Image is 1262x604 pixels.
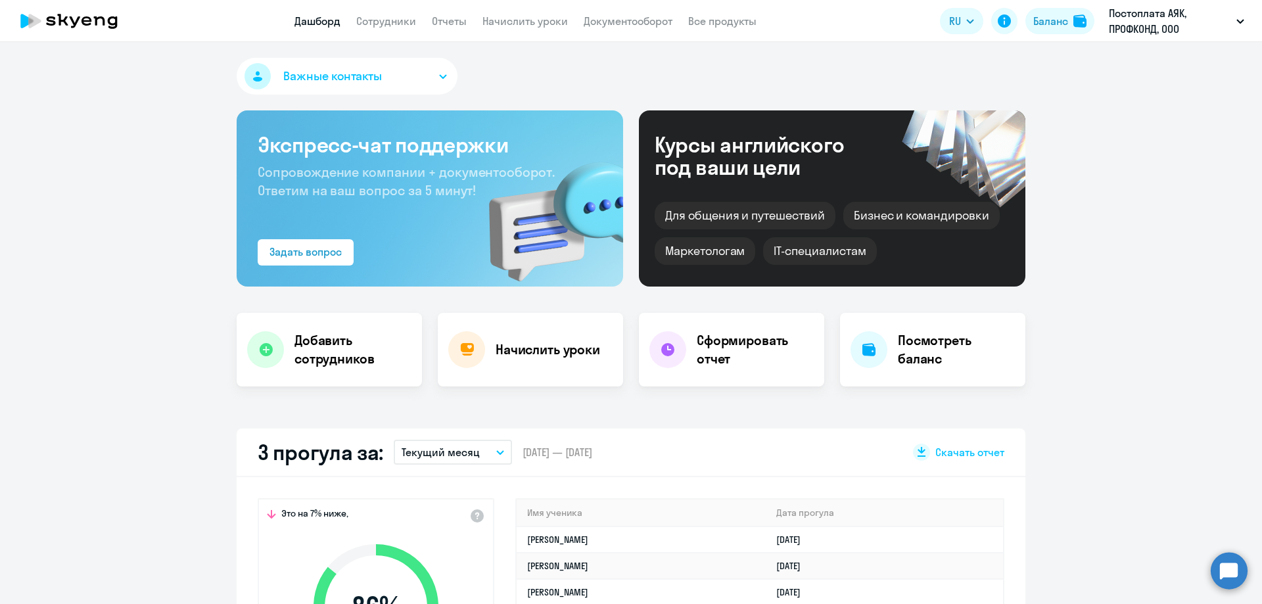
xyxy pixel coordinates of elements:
img: bg-img [470,139,623,287]
a: [DATE] [776,586,811,598]
a: [PERSON_NAME] [527,586,588,598]
button: Важные контакты [237,58,457,95]
a: [PERSON_NAME] [527,560,588,572]
a: [PERSON_NAME] [527,534,588,546]
button: Балансbalance [1025,8,1094,34]
a: [DATE] [776,534,811,546]
h3: Экспресс-чат поддержки [258,131,602,158]
button: Постоплата АЯК, ПРОФКОНД, ООО [1102,5,1251,37]
th: Дата прогула [766,499,1003,526]
h4: Сформировать отчет [697,331,814,368]
button: Задать вопрос [258,239,354,266]
div: Баланс [1033,13,1068,29]
a: Все продукты [688,14,757,28]
span: RU [949,13,961,29]
a: [DATE] [776,560,811,572]
a: Дашборд [294,14,340,28]
th: Имя ученика [517,499,766,526]
div: Для общения и путешествий [655,202,835,229]
h2: 3 прогула за: [258,439,383,465]
span: Скачать отчет [935,445,1004,459]
a: Сотрудники [356,14,416,28]
button: Текущий месяц [394,440,512,465]
p: Текущий месяц [402,444,480,460]
h4: Начислить уроки [496,340,600,359]
div: Курсы английского под ваши цели [655,133,879,178]
a: Документооборот [584,14,672,28]
span: Важные контакты [283,68,382,85]
div: IT-специалистам [763,237,876,265]
span: Это на 7% ниже, [281,507,348,523]
a: Отчеты [432,14,467,28]
span: Сопровождение компании + документооборот. Ответим на ваш вопрос за 5 минут! [258,164,555,198]
p: Постоплата АЯК, ПРОФКОНД, ООО [1109,5,1231,37]
button: RU [940,8,983,34]
div: Бизнес и командировки [843,202,1000,229]
span: [DATE] — [DATE] [523,445,592,459]
div: Маркетологам [655,237,755,265]
div: Задать вопрос [269,244,342,260]
a: Начислить уроки [482,14,568,28]
h4: Посмотреть баланс [898,331,1015,368]
img: balance [1073,14,1087,28]
h4: Добавить сотрудников [294,331,411,368]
